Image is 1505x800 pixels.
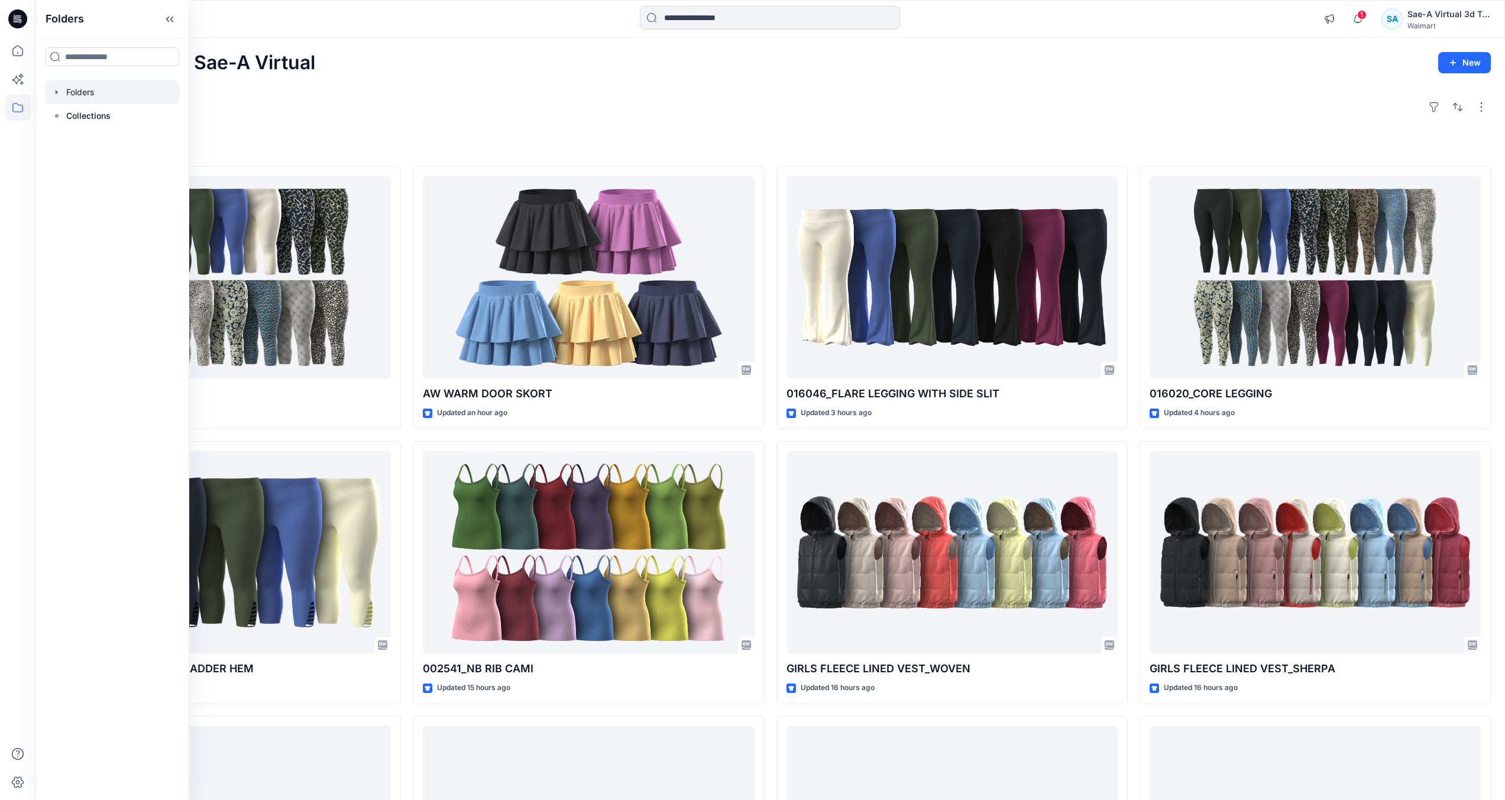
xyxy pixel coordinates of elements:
p: Updated an hour ago [437,407,507,419]
span: 1 [1357,10,1367,20]
p: GIRLS FLEECE LINED VEST_SHERPA [1150,660,1481,677]
p: 016017_CAPRI LEGGING LADDER HEM [60,660,391,677]
p: Updated 16 hours ago [801,682,875,694]
p: Updated 3 hours ago [801,407,872,419]
p: 002541_NB RIB CAMI [423,660,754,677]
a: GIRLS FLEECE LINED VEST_SHERPA [1150,451,1481,654]
a: GIRLS FLEECE LINED VEST_WOVEN [787,451,1118,654]
button: New [1438,52,1491,73]
a: 002541_NB RIB CAMI [423,451,754,654]
a: 016016_CAPRI LEGGING [60,176,391,379]
p: AW WARM DOOR SKORT [423,386,754,402]
p: Updated 15 hours ago [437,682,510,694]
div: Sae-A Virtual 3d Team [1407,7,1490,21]
a: AW WARM DOOR SKORT [423,176,754,379]
p: 016020_CORE LEGGING [1150,386,1481,402]
a: 016020_CORE LEGGING [1150,176,1481,379]
a: 016046_FLARE LEGGING WITH SIDE SLIT [787,176,1118,379]
p: 016016_CAPRI LEGGING [60,386,391,402]
div: Walmart [1407,21,1490,30]
a: 016017_CAPRI LEGGING LADDER HEM [60,451,391,654]
p: Collections [66,109,111,123]
div: SA [1381,8,1403,30]
p: GIRLS FLEECE LINED VEST_WOVEN [787,660,1118,677]
p: 016046_FLARE LEGGING WITH SIDE SLIT [787,386,1118,402]
h4: Styles [50,140,1491,154]
p: Updated 16 hours ago [1164,682,1238,694]
p: Updated 4 hours ago [1164,407,1235,419]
